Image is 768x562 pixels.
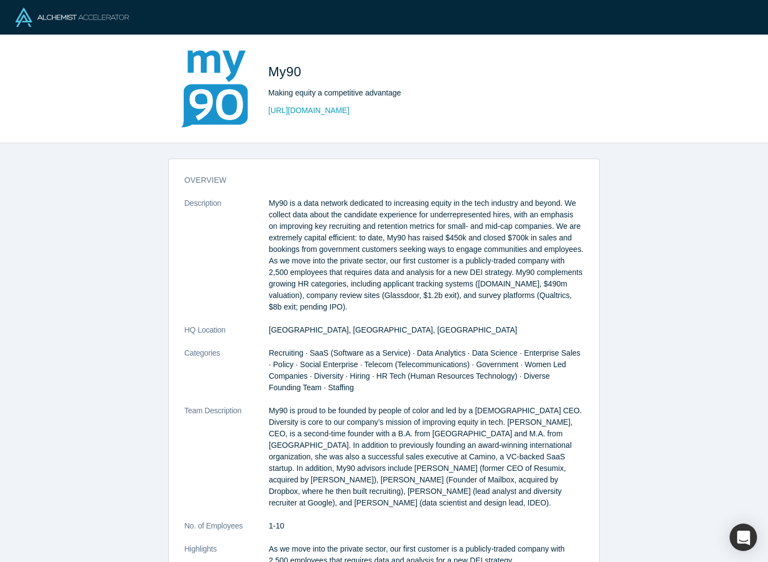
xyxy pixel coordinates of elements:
[268,87,575,99] div: Making equity a competitive advantage
[184,347,269,405] dt: Categories
[269,349,580,392] span: Recruiting · SaaS (Software as a Service) · Data Analytics · Data Science · Enterprise Sales · Po...
[15,8,129,27] img: Alchemist Logo
[184,198,269,324] dt: Description
[184,175,568,186] h3: overview
[268,105,349,116] a: [URL][DOMAIN_NAME]
[184,324,269,347] dt: HQ Location
[176,50,253,127] img: My90's Logo
[269,324,584,336] dd: [GEOGRAPHIC_DATA], [GEOGRAPHIC_DATA], [GEOGRAPHIC_DATA]
[184,405,269,520] dt: Team Description
[269,198,584,313] p: My90 is a data network dedicated to increasing equity in the tech industry and beyond. We collect...
[269,405,584,509] p: My90 is proud to be founded by people of color and led by a [DEMOGRAPHIC_DATA] CEO. Diversity is ...
[269,520,584,532] dd: 1-10
[268,64,305,79] span: My90
[184,520,269,543] dt: No. of Employees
